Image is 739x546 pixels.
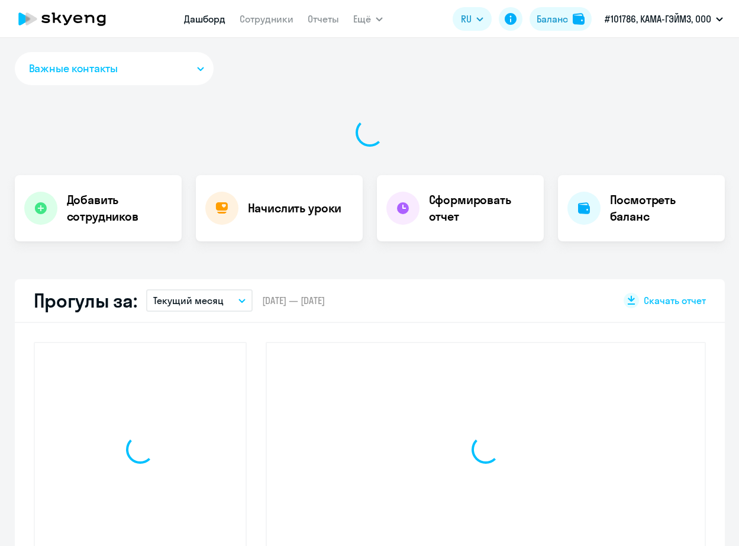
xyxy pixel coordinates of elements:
span: Скачать отчет [644,294,706,307]
span: Важные контакты [29,61,118,76]
button: Важные контакты [15,52,214,85]
a: Отчеты [308,13,339,25]
h4: Посмотреть баланс [610,192,715,225]
span: RU [461,12,472,26]
div: Баланс [537,12,568,26]
button: Ещё [353,7,383,31]
h4: Начислить уроки [248,200,342,217]
a: Сотрудники [240,13,293,25]
a: Дашборд [184,13,225,25]
span: Ещё [353,12,371,26]
button: Балансbalance [530,7,592,31]
p: Текущий месяц [153,293,224,308]
img: balance [573,13,585,25]
button: Текущий месяц [146,289,253,312]
span: [DATE] — [DATE] [262,294,325,307]
button: RU [453,7,492,31]
h4: Добавить сотрудников [67,192,172,225]
button: #101786, КАМА-ГЭЙМЗ, ООО [599,5,729,33]
h4: Сформировать отчет [429,192,534,225]
h2: Прогулы за: [34,289,137,312]
p: #101786, КАМА-ГЭЙМЗ, ООО [605,12,711,26]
